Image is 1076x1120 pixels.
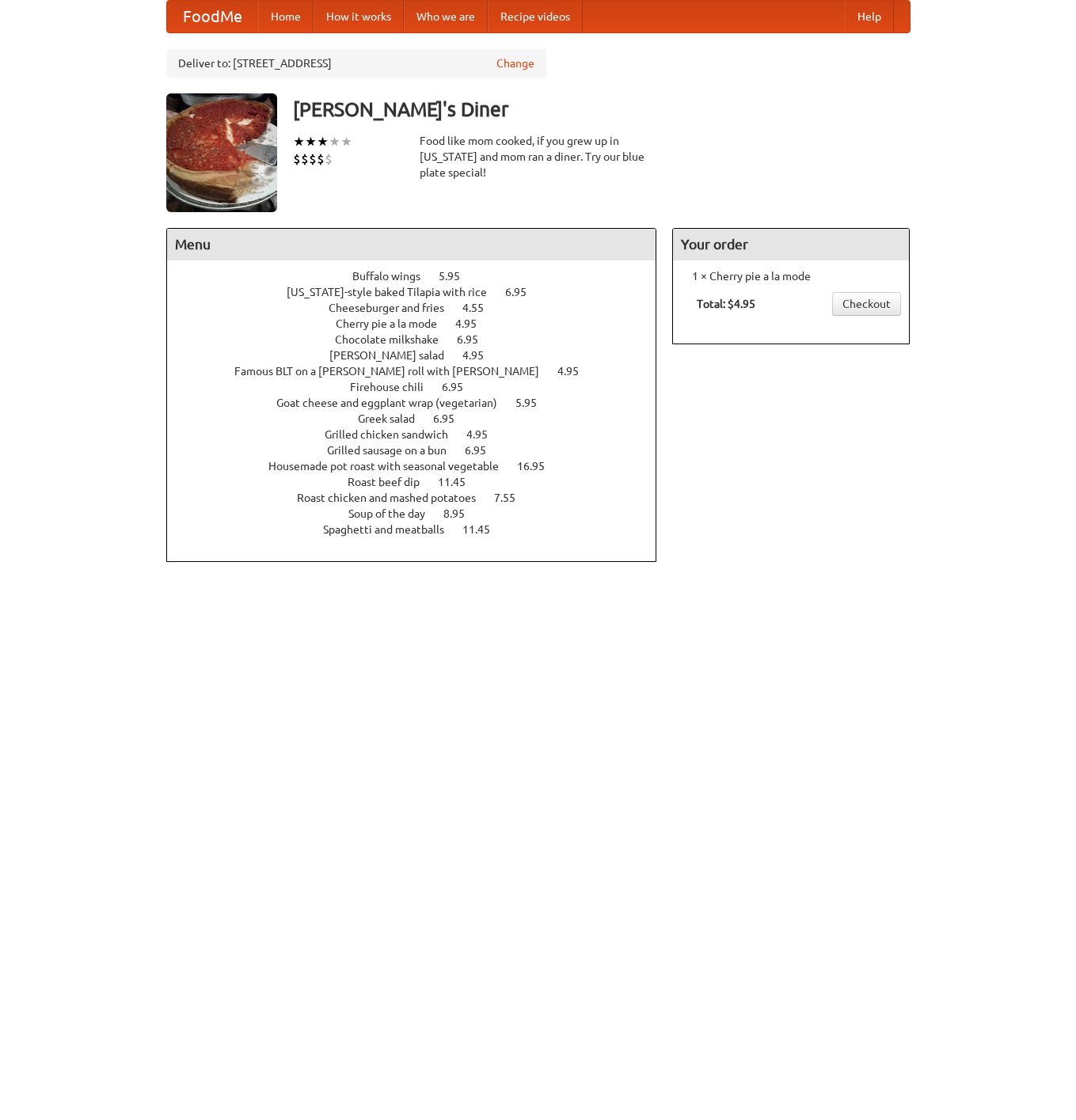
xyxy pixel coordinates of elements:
[442,381,479,393] span: 6.95
[309,150,317,168] li: $
[358,412,484,425] a: Greek salad 6.95
[287,286,503,298] span: [US_STATE]-style baked Tilapia with rice
[515,397,553,409] span: 5.95
[317,150,325,168] li: $
[494,492,531,504] span: 7.55
[557,365,595,378] span: 4.95
[276,397,566,409] a: Goat cheese and eggplant wrap (vegetarian) 5.95
[455,317,492,330] span: 4.95
[258,1,314,32] a: Home
[462,349,500,362] span: 4.95
[268,460,515,473] span: Housemade pot roast with seasonal vegetable
[350,381,492,393] a: Firehouse chili 6.95
[465,444,502,457] span: 6.95
[348,507,441,520] span: Soup of the day
[325,150,333,168] li: $
[166,93,277,212] img: angular.jpg
[681,268,901,284] li: 1 × Cherry pie a la mode
[167,229,656,260] h4: Menu
[317,133,329,150] li: ★
[327,444,462,457] span: Grilled sausage on a bun
[348,476,435,488] span: Roast beef dip
[517,460,561,473] span: 16.95
[462,523,506,536] span: 11.45
[276,397,513,409] span: Goat cheese and eggplant wrap (vegetarian)
[297,492,492,504] span: Roast chicken and mashed potatoes
[443,507,481,520] span: 8.95
[496,55,534,71] a: Change
[439,270,476,283] span: 5.95
[329,349,513,362] a: [PERSON_NAME] salad 4.95
[348,507,494,520] a: Soup of the day 8.95
[336,317,453,330] span: Cherry pie a la mode
[832,292,901,316] a: Checkout
[335,333,454,346] span: Chocolate milkshake
[167,1,258,32] a: FoodMe
[327,444,515,457] a: Grilled sausage on a bun 6.95
[166,49,546,78] div: Deliver to: [STREET_ADDRESS]
[305,133,317,150] li: ★
[420,133,657,180] div: Food like mom cooked, if you grew up in [US_STATE] and mom ran a diner. Try our blue plate special!
[358,412,431,425] span: Greek salad
[335,333,508,346] a: Chocolate milkshake 6.95
[325,428,464,441] span: Grilled chicken sandwich
[293,93,911,125] h3: [PERSON_NAME]'s Diner
[293,150,301,168] li: $
[293,133,305,150] li: ★
[340,133,352,150] li: ★
[697,298,755,310] b: Total: $4.95
[297,492,545,504] a: Roast chicken and mashed potatoes 7.55
[505,286,542,298] span: 6.95
[329,302,460,314] span: Cheeseburger and fries
[462,302,500,314] span: 4.55
[329,302,513,314] a: Cheeseburger and fries 4.55
[457,333,494,346] span: 6.95
[268,460,574,473] a: Housemade pot roast with seasonal vegetable 16.95
[301,150,309,168] li: $
[673,229,909,260] h4: Your order
[404,1,488,32] a: Who we are
[350,381,439,393] span: Firehouse chili
[466,428,504,441] span: 4.95
[845,1,894,32] a: Help
[352,270,436,283] span: Buffalo wings
[323,523,460,536] span: Spaghetti and meatballs
[438,476,481,488] span: 11.45
[329,349,460,362] span: [PERSON_NAME] salad
[433,412,470,425] span: 6.95
[488,1,583,32] a: Recipe videos
[323,523,519,536] a: Spaghetti and meatballs 11.45
[234,365,555,378] span: Famous BLT on a [PERSON_NAME] roll with [PERSON_NAME]
[234,365,608,378] a: Famous BLT on a [PERSON_NAME] roll with [PERSON_NAME] 4.95
[336,317,506,330] a: Cherry pie a la mode 4.95
[314,1,404,32] a: How it works
[325,428,517,441] a: Grilled chicken sandwich 4.95
[352,270,489,283] a: Buffalo wings 5.95
[329,133,340,150] li: ★
[287,286,556,298] a: [US_STATE]-style baked Tilapia with rice 6.95
[348,476,495,488] a: Roast beef dip 11.45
